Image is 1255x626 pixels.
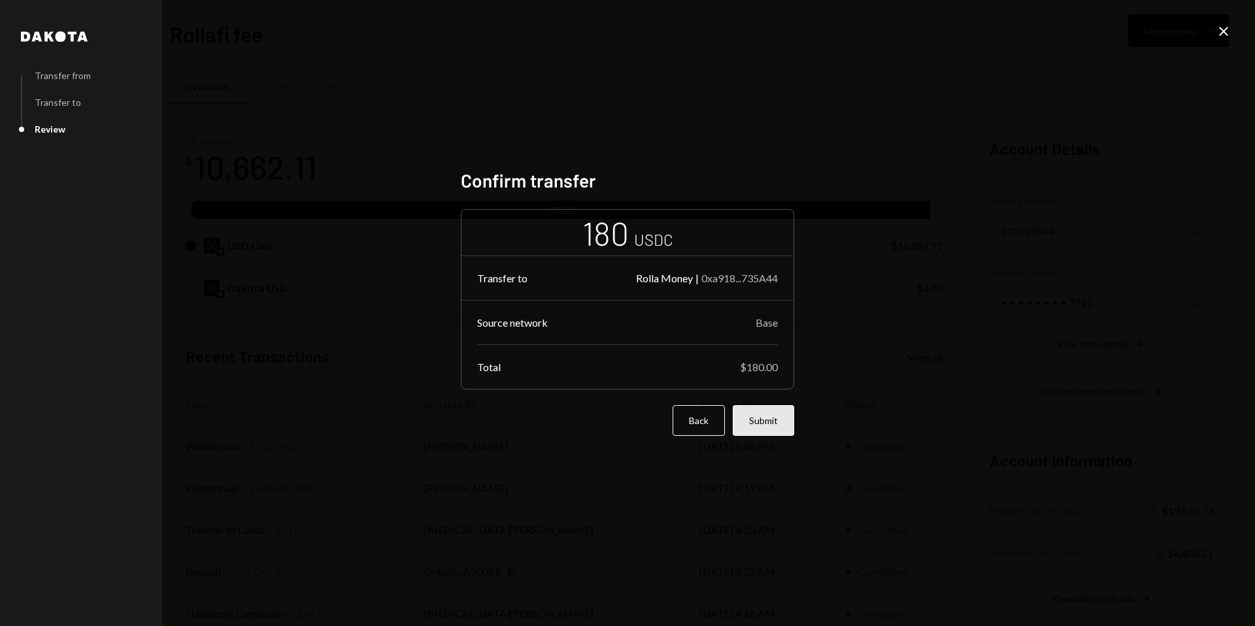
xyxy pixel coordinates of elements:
div: Source network [477,316,548,329]
button: Submit [733,405,794,436]
div: 0xa918...735A44 [701,272,778,284]
div: Review [35,124,65,135]
div: $180.00 [740,361,778,373]
div: Total [477,361,501,373]
div: USDC [634,229,673,250]
div: Transfer to [477,272,527,284]
div: Rolla Money [636,272,693,284]
h2: Confirm transfer [461,168,794,193]
div: Transfer from [35,70,91,81]
div: Transfer to [35,97,81,108]
button: Back [673,405,725,436]
div: | [695,272,699,284]
div: 180 [582,212,629,254]
div: Base [756,316,778,329]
